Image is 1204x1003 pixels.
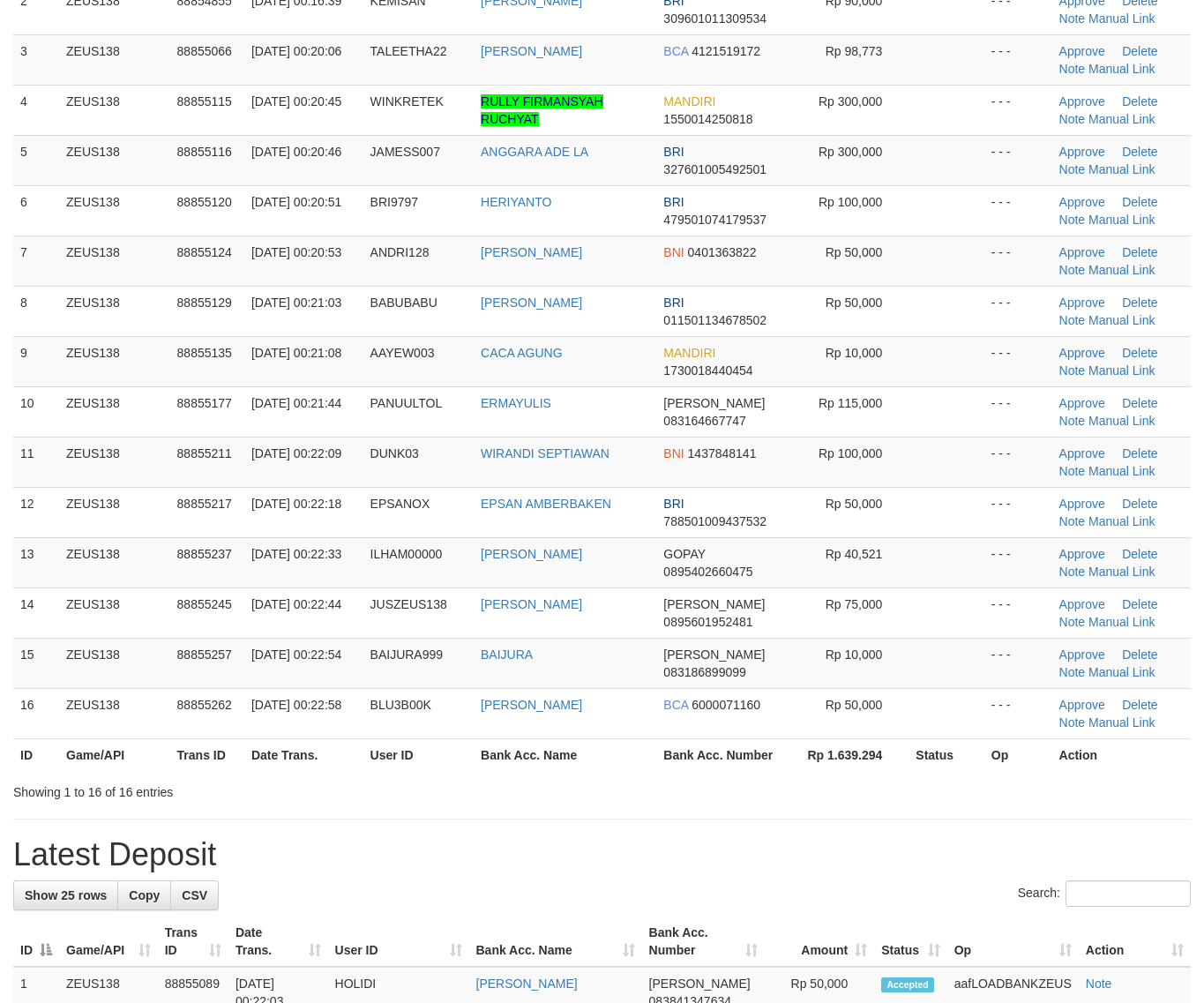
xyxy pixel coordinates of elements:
[13,336,59,386] td: 9
[826,346,883,360] span: Rp 10,000
[13,487,59,537] td: 12
[819,195,882,209] span: Rp 100,000
[649,977,751,991] span: [PERSON_NAME]
[474,738,656,771] th: Bank Acc. Name
[1066,880,1191,907] input: Search:
[370,296,437,310] span: BABUBABU
[1088,62,1155,76] a: Manual Link
[370,44,447,58] span: TALEETHA22
[984,688,1052,738] td: - - -
[1088,363,1155,378] a: Manual Link
[177,446,232,460] span: 88855211
[663,363,752,378] span: Copy 1730018440454 to clipboard
[59,537,170,588] td: ZEUS138
[1059,414,1086,428] a: Note
[370,446,419,460] span: DUNK03
[481,647,533,662] a: BAIJURA
[692,698,760,712] span: Copy 6000071160 to clipboard
[984,738,1052,771] th: Op
[251,547,341,561] span: [DATE] 00:22:33
[826,497,883,511] span: Rp 50,000
[1088,565,1155,579] a: Manual Link
[370,497,430,511] span: EPSANOX
[688,446,757,460] span: Copy 1437848141 to clipboard
[13,34,59,85] td: 3
[13,837,1191,872] h1: Latest Deposit
[1052,738,1191,771] th: Action
[1059,213,1086,227] a: Note
[13,776,489,801] div: Showing 1 to 16 of 16 entries
[826,597,883,611] span: Rp 75,000
[663,514,767,528] span: Copy 788501009437532 to clipboard
[826,698,883,712] span: Rp 50,000
[13,537,59,588] td: 13
[158,917,228,967] th: Trans ID: activate to sort column ascending
[13,386,59,437] td: 10
[59,638,170,688] td: ZEUS138
[59,135,170,185] td: ZEUS138
[481,296,582,310] a: [PERSON_NAME]
[765,917,874,967] th: Amount: activate to sort column ascending
[1059,94,1105,109] a: Approve
[1059,245,1105,259] a: Approve
[819,94,882,109] span: Rp 300,000
[177,547,232,561] span: 88855237
[1122,647,1157,662] a: Delete
[663,94,715,109] span: MANDIRI
[819,396,882,410] span: Rp 115,000
[177,698,232,712] span: 88855262
[251,698,341,712] span: [DATE] 00:22:58
[688,245,757,259] span: Copy 0401363822 to clipboard
[1059,363,1086,378] a: Note
[663,497,684,511] span: BRI
[251,446,341,460] span: [DATE] 00:22:09
[370,396,443,410] span: PANUULTOL
[663,665,745,679] span: Copy 083186899099 to clipboard
[1088,464,1155,478] a: Manual Link
[1088,213,1155,227] a: Manual Link
[663,615,752,629] span: Copy 0895601952481 to clipboard
[59,738,170,771] th: Game/API
[251,94,341,109] span: [DATE] 00:20:45
[13,185,59,236] td: 6
[370,597,447,611] span: JUSZEUS138
[370,245,430,259] span: ANDRI128
[984,537,1052,588] td: - - -
[481,396,551,410] a: ERMAYULIS
[1088,112,1155,126] a: Manual Link
[228,917,328,967] th: Date Trans.: activate to sort column ascending
[1122,195,1157,209] a: Delete
[59,688,170,738] td: ZEUS138
[481,497,611,511] a: EPSAN AMBERBAKEN
[663,414,745,428] span: Copy 083164667747 to clipboard
[177,497,232,511] span: 88855217
[481,245,582,259] a: [PERSON_NAME]
[984,34,1052,85] td: - - -
[984,336,1052,386] td: - - -
[129,888,160,902] span: Copy
[1059,647,1105,662] a: Approve
[251,44,341,58] span: [DATE] 00:20:06
[663,313,767,327] span: Copy 011501134678502 to clipboard
[1059,514,1086,528] a: Note
[476,977,578,991] a: [PERSON_NAME]
[1122,94,1157,109] a: Delete
[469,917,642,967] th: Bank Acc. Name: activate to sort column ascending
[984,487,1052,537] td: - - -
[1059,497,1105,511] a: Approve
[1059,615,1086,629] a: Note
[481,597,582,611] a: [PERSON_NAME]
[1122,346,1157,360] a: Delete
[1086,977,1112,991] a: Note
[1122,698,1157,712] a: Delete
[642,917,765,967] th: Bank Acc. Number: activate to sort column ascending
[370,346,435,360] span: AAYEW003
[1059,597,1105,611] a: Approve
[1059,346,1105,360] a: Approve
[177,647,232,662] span: 88855257
[663,396,765,410] span: [PERSON_NAME]
[59,85,170,135] td: ZEUS138
[1059,313,1086,327] a: Note
[663,597,765,611] span: [PERSON_NAME]
[663,547,705,561] span: GOPAY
